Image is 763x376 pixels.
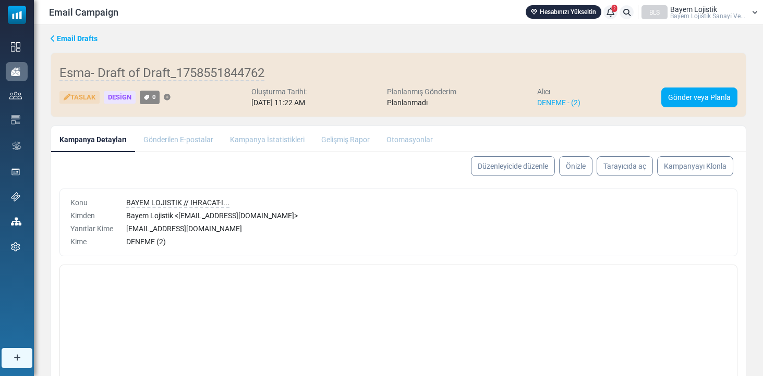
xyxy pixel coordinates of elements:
[11,42,20,52] img: dashboard-icon.svg
[11,115,20,124] img: email-templates-icon.svg
[11,242,20,252] img: settings-icon.svg
[471,156,555,176] a: Düzenleyicide düzenle
[70,197,114,208] div: Konu
[11,140,22,152] img: workflow.svg
[126,237,166,246] span: DENEME (2)
[57,34,98,43] span: translation missing: tr.ms_sidebar.email_drafts
[70,210,114,221] div: Kimden
[559,156,592,176] a: Önizle
[51,126,135,152] a: Kampanya Detayları
[657,156,733,176] a: Kampanyayı Klonla
[251,97,307,108] div: [DATE] 11:22 AM
[70,223,114,234] div: Yanıtlar Kime
[670,13,745,19] span: Bayem Loji̇sti̇k Sanayi̇ Ve...
[104,91,136,104] div: Design
[164,94,171,101] a: Etiket Ekle
[11,67,20,76] img: campaigns-icon-active.png
[126,198,229,208] span: BAYEM LOJISTIK // IHRACAT-I...
[126,210,726,221] div: Bayem Lojistik < [EMAIL_ADDRESS][DOMAIN_NAME] >
[8,6,26,24] img: mailsoftly_icon_blue_white.svg
[641,5,668,19] div: BLS
[70,236,114,247] div: Kime
[11,167,20,177] img: landing_pages.svg
[387,98,428,107] span: Planlanmadı
[59,66,264,81] span: Esma- Draft of Draft_1758551844762
[612,5,617,12] span: 2
[387,86,456,97] div: Planlanmış Gönderim
[126,223,726,234] div: [EMAIL_ADDRESS][DOMAIN_NAME]
[537,98,580,107] a: DENEME - (2)
[670,6,717,13] span: Bayem Lojistik
[51,33,98,44] a: Email Drafts
[140,91,160,104] a: 0
[597,156,653,176] a: Tarayıcıda aç
[251,86,307,97] div: Oluşturma Tarihi:
[526,5,601,19] a: Hesabınızı Yükseltin
[152,93,156,101] span: 0
[603,5,617,19] a: 2
[9,92,22,99] img: contacts-icon.svg
[49,5,118,19] span: Email Campaign
[11,192,20,202] img: support-icon.svg
[661,87,737,107] a: Gönder veya Planla
[537,86,580,97] div: Alıcı
[641,5,758,19] a: BLS Bayem Lojistik Bayem Loji̇sti̇k Sanayi̇ Ve...
[59,91,100,104] div: Taslak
